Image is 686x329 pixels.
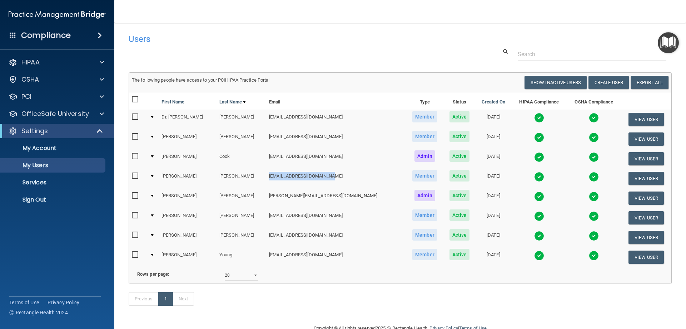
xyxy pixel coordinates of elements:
td: [EMAIL_ADDRESS][DOMAIN_NAME] [266,228,406,247]
td: [DATE] [476,208,512,228]
button: View User [628,251,664,264]
span: Admin [414,190,435,201]
td: [PERSON_NAME] [217,188,266,208]
img: tick.e7d51cea.svg [589,132,599,142]
p: My Account [5,145,102,152]
button: View User [628,113,664,126]
p: My Users [5,162,102,169]
th: Status [443,92,475,110]
td: [PERSON_NAME] [159,228,217,247]
img: tick.e7d51cea.svg [589,251,599,261]
button: View User [628,211,664,224]
img: tick.e7d51cea.svg [589,172,599,182]
td: Dr. [PERSON_NAME] [159,110,217,129]
a: Export All [631,76,668,89]
p: Settings [21,127,48,135]
th: Email [266,92,406,110]
td: [PERSON_NAME] [159,247,217,267]
td: [PERSON_NAME] [217,228,266,247]
button: View User [628,132,664,146]
td: [EMAIL_ADDRESS][DOMAIN_NAME] [266,129,406,149]
span: The following people have access to your PCIHIPAA Practice Portal [132,77,270,83]
td: [DATE] [476,169,512,188]
td: Young [217,247,266,267]
td: [PERSON_NAME] [217,110,266,129]
button: View User [628,192,664,205]
img: tick.e7d51cea.svg [589,231,599,241]
td: [EMAIL_ADDRESS][DOMAIN_NAME] [266,247,406,267]
td: [PERSON_NAME] [159,129,217,149]
p: HIPAA [21,58,40,67]
button: Open Resource Center [658,32,679,53]
button: Show Inactive Users [525,76,587,89]
a: OSHA [9,75,104,84]
td: Cook [217,149,266,169]
span: Active [449,229,470,241]
td: [PERSON_NAME] [217,208,266,228]
td: [EMAIL_ADDRESS][DOMAIN_NAME] [266,149,406,169]
span: Active [449,190,470,201]
td: [DATE] [476,110,512,129]
a: Last Name [219,98,246,106]
span: Active [449,111,470,122]
p: Services [5,179,102,186]
td: [DATE] [476,149,512,169]
input: Search [518,48,666,61]
a: Terms of Use [9,299,39,306]
button: View User [628,231,664,244]
span: Member [412,209,437,221]
a: Privacy Policy [48,299,80,306]
td: [PERSON_NAME] [159,149,217,169]
button: View User [628,152,664,165]
img: tick.e7d51cea.svg [534,211,544,221]
span: Member [412,170,437,182]
h4: Compliance [21,30,71,40]
img: tick.e7d51cea.svg [534,152,544,162]
a: 1 [158,292,173,306]
p: PCI [21,92,31,101]
img: PMB logo [9,8,106,22]
a: First Name [161,98,184,106]
span: Member [412,249,437,260]
p: OSHA [21,75,39,84]
td: [PERSON_NAME] [217,169,266,188]
a: Next [173,292,194,306]
td: [PERSON_NAME] [159,208,217,228]
img: tick.e7d51cea.svg [534,132,544,142]
h4: Users [129,34,441,44]
span: Active [449,249,470,260]
span: Member [412,229,437,241]
a: HIPAA [9,58,104,67]
span: Active [449,170,470,182]
span: Active [449,131,470,142]
td: [DATE] [476,188,512,208]
a: OfficeSafe University [9,110,104,118]
span: Active [449,150,470,162]
span: Member [412,111,437,122]
img: tick.e7d51cea.svg [589,211,599,221]
td: [EMAIL_ADDRESS][DOMAIN_NAME] [266,110,406,129]
a: Settings [9,127,104,135]
img: tick.e7d51cea.svg [534,172,544,182]
p: Sign Out [5,196,102,203]
b: Rows per page: [137,271,169,277]
iframe: Drift Widget Chat Controller [562,278,677,307]
td: [EMAIL_ADDRESS][DOMAIN_NAME] [266,169,406,188]
td: [PERSON_NAME] [159,188,217,208]
td: [EMAIL_ADDRESS][DOMAIN_NAME] [266,208,406,228]
th: HIPAA Compliance [511,92,567,110]
img: tick.e7d51cea.svg [534,251,544,261]
span: Ⓒ Rectangle Health 2024 [9,309,68,316]
span: Member [412,131,437,142]
td: [PERSON_NAME] [217,129,266,149]
img: tick.e7d51cea.svg [589,152,599,162]
p: OfficeSafe University [21,110,89,118]
td: [DATE] [476,247,512,267]
td: [PERSON_NAME] [159,169,217,188]
td: [DATE] [476,228,512,247]
img: tick.e7d51cea.svg [534,231,544,241]
span: Active [449,209,470,221]
span: Admin [414,150,435,162]
img: tick.e7d51cea.svg [589,192,599,202]
img: tick.e7d51cea.svg [534,113,544,123]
